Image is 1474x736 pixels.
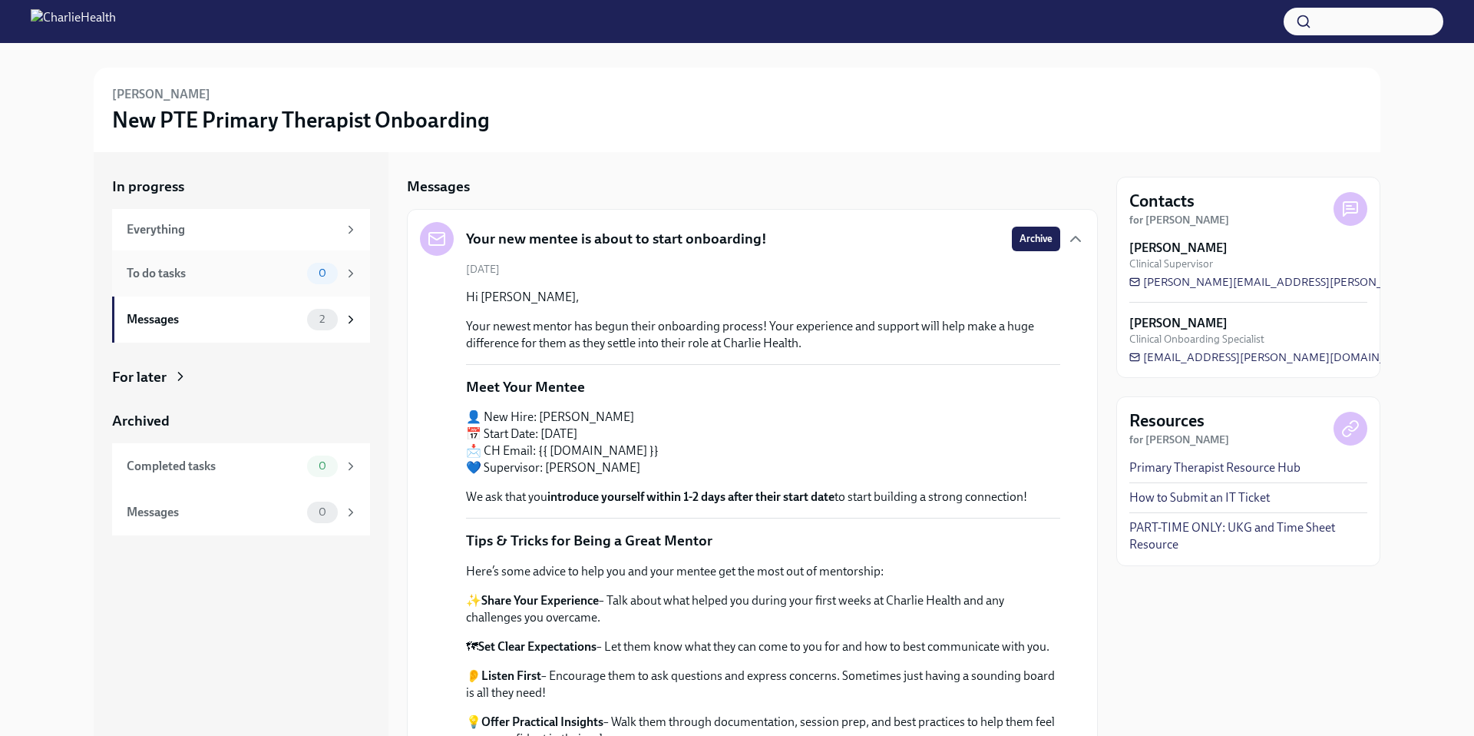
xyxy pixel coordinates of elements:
h5: Messages [407,177,470,197]
h6: [PERSON_NAME] [112,86,210,103]
a: To do tasks0 [112,250,370,297]
a: For later [112,367,370,387]
a: How to Submit an IT Ticket [1129,489,1270,506]
h4: Resources [1129,409,1205,433]
p: We ask that you to start building a strong connection! [466,489,1027,506]
div: For later [112,367,167,387]
a: [EMAIL_ADDRESS][PERSON_NAME][DOMAIN_NAME] [1129,350,1423,365]
p: 👂 – Encourage them to ask questions and express concerns. Sometimes just having a sounding board ... [466,668,1060,701]
span: Clinical Onboarding Specialist [1129,332,1264,346]
strong: [PERSON_NAME] [1129,315,1228,332]
a: Messages0 [112,489,370,535]
p: Meet Your Mentee [466,377,585,397]
span: 2 [310,313,334,325]
div: Completed tasks [127,458,301,475]
p: Hi [PERSON_NAME], [466,289,1060,306]
div: Messages [127,504,301,521]
p: Here’s some advice to help you and your mentee get the most out of mentorship: [466,563,1060,580]
a: Completed tasks0 [112,443,370,489]
h3: New PTE Primary Therapist Onboarding [112,106,490,134]
span: 0 [309,267,335,279]
p: 👤 New Hire: [PERSON_NAME] 📅 Start Date: [DATE] 📩 CH Email: {{ [DOMAIN_NAME] }} 💙 Supervisor: [PER... [466,409,1027,476]
strong: Share Your Experience [481,593,599,608]
strong: introduce yourself within 1-2 days after their start date [547,489,834,504]
p: Tips & Tricks for Being a Great Mentor [466,531,712,551]
a: PART-TIME ONLY: UKG and Time Sheet Resource [1129,519,1367,553]
p: Your newest mentor has begun their onboarding process! Your experience and support will help make... [466,318,1060,352]
span: [DATE] [466,262,500,277]
a: Primary Therapist Resource Hub [1129,459,1300,476]
a: Archived [112,411,370,431]
h5: Your new mentee is about to start onboarding! [466,229,767,249]
a: In progress [112,177,370,197]
button: Archive [1012,227,1060,251]
span: Archive [1020,231,1053,247]
p: 🗺 – Let them know what they can come to you for and how to best communicate with you. [466,638,1060,655]
strong: Offer Practical Insights [481,714,603,729]
span: Clinical Supervisor [1129,257,1213,271]
p: ✨ – Talk about what helped you during your first weeks at Charlie Health and any challenges you o... [466,592,1060,626]
div: Everything [127,221,338,238]
strong: for [PERSON_NAME] [1129,214,1229,227]
div: To do tasks [127,265,301,282]
strong: Set Clear Expectations [478,639,597,654]
h4: Contacts [1129,190,1195,213]
strong: for [PERSON_NAME] [1129,433,1229,446]
a: Messages2 [112,297,370,343]
a: Everything [112,209,370,250]
div: Messages [127,311,301,328]
strong: [PERSON_NAME] [1129,240,1228,257]
span: 0 [309,460,335,472]
span: 0 [309,506,335,518]
img: CharlieHealth [31,9,116,34]
strong: Listen First [481,668,541,683]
